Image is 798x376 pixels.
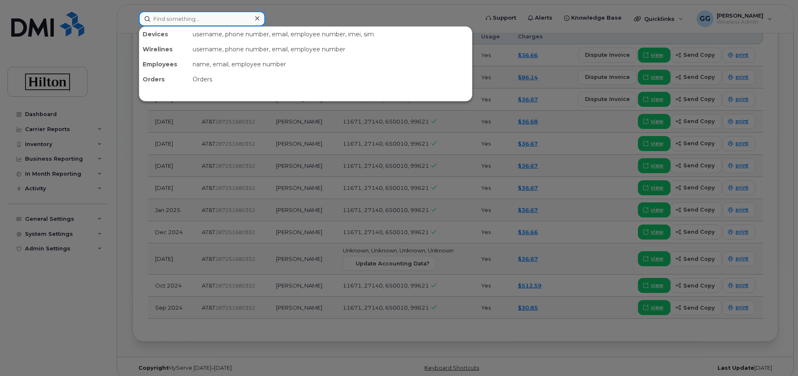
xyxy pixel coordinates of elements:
input: Find something... [139,11,265,26]
div: Employees [139,57,189,72]
div: name, email, employee number [189,57,472,72]
div: Wirelines [139,42,189,57]
div: Orders [139,72,189,87]
div: username, phone number, email, employee number, imei, sim [189,27,472,42]
iframe: Messenger Launcher [762,340,792,370]
div: username, phone number, email, employee number [189,42,472,57]
div: Orders [189,72,472,87]
div: Devices [139,27,189,42]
